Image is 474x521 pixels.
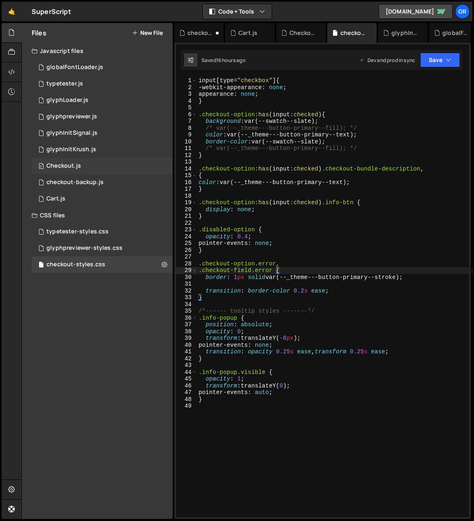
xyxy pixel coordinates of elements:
div: 45 [176,376,197,383]
div: 39 [176,335,197,342]
div: 27 [176,254,197,260]
div: 44 [176,369,197,376]
div: 46 [176,383,197,390]
div: glyphInitKrush.js [46,146,96,153]
div: 14 [176,166,197,173]
div: 17017/47329.js [32,125,173,141]
div: glyphInitSignal.js [46,129,97,137]
div: 17017/47730.js [32,141,173,158]
div: 17017/47345.css [32,240,173,256]
div: 10 [176,138,197,145]
div: Checkout.js [46,162,81,170]
div: 16 [176,179,197,186]
div: glyphpreviewer.js [46,113,97,120]
div: 29 [176,267,197,274]
div: 41 [176,348,197,355]
div: checkout-styles.css [46,261,105,268]
div: 49 [176,403,197,410]
div: 5 [176,104,197,111]
div: Cart.js [46,195,65,203]
div: SuperScript [32,7,71,16]
div: 47 [176,389,197,396]
div: Cart.js [238,29,257,37]
div: Dev and prod in sync [359,57,415,64]
div: 25 [176,240,197,247]
div: 42 [176,355,197,362]
div: 17017/47137.css [32,224,173,240]
div: Checkout.js [289,29,316,37]
button: New File [132,30,163,36]
div: Checkout.js [32,158,173,174]
div: 7 [176,118,197,125]
div: glyphpreviewer-styles.css [46,244,123,252]
div: Javascript files [22,43,173,59]
div: 8 [176,125,197,132]
div: 3 [176,91,197,98]
div: 24 [176,233,197,240]
div: 22 [176,220,197,227]
button: Save [420,53,460,67]
div: 37 [176,321,197,328]
button: Code + Tools [203,4,272,19]
div: 17017/46707.js [32,76,173,92]
div: globalFontLoader.js [46,64,103,71]
div: 36 [176,315,197,322]
div: 1 [176,77,197,84]
div: 16 hours ago [216,57,245,64]
div: globalFontLoader.js [442,29,469,37]
div: 19 [176,199,197,206]
div: glyphLoader.js [46,97,88,104]
div: 17017/48038.css [32,256,173,273]
div: 34 [176,301,197,308]
div: Cart.js [32,191,173,207]
a: 🤙 [2,2,22,21]
div: 15 [176,172,197,179]
div: 33 [176,294,197,301]
div: 43 [176,362,197,369]
div: typetester-styles.css [46,228,109,235]
div: 32 [176,288,197,295]
div: 40 [176,342,197,349]
div: 31 [176,281,197,288]
div: 28 [176,260,197,267]
div: 18 [176,193,197,200]
div: Saved [201,57,245,64]
div: 17 [176,186,197,193]
div: 17017/47514.js [32,59,173,76]
h2: Files [32,28,46,37]
div: glyphInitKrush.js [391,29,418,37]
a: [DOMAIN_NAME] [379,4,453,19]
div: 35 [176,308,197,315]
div: 13 [176,159,197,166]
div: 20 [176,206,197,213]
div: 21 [176,213,197,220]
div: 48 [176,396,197,403]
div: checkout-styles.css [340,29,367,37]
div: checkout-backup.js [46,179,104,186]
div: 6 [176,111,197,118]
div: typetester.js [46,80,83,88]
div: 30 [176,274,197,281]
div: checkout-backup.js [187,29,214,37]
div: 12 [176,152,197,159]
div: CSS files [22,207,173,224]
div: 17017/47277.js [32,92,173,108]
div: 11 [176,145,197,152]
div: 38 [176,328,197,335]
span: 0 [39,164,44,170]
a: Gr [455,4,470,19]
div: 2 [176,84,197,91]
div: 26 [176,247,197,254]
div: 17017/48445.js [32,174,173,191]
div: 9 [176,131,197,138]
div: 23 [176,226,197,233]
div: 4 [176,98,197,105]
div: 17017/47275.js [32,108,173,125]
